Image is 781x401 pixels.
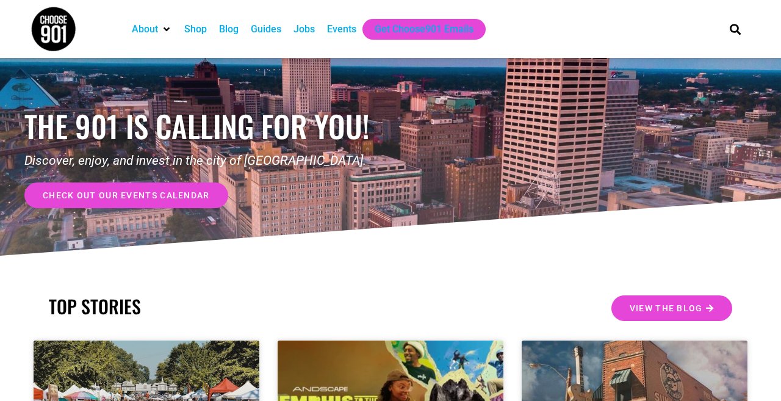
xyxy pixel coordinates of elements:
[293,22,315,37] a: Jobs
[43,191,210,200] span: check out our events calendar
[630,304,703,312] span: View the Blog
[327,22,356,37] a: Events
[24,108,390,144] h1: the 901 is calling for you!
[611,295,732,321] a: View the Blog
[375,22,473,37] a: Get Choose901 Emails
[126,19,709,40] nav: Main nav
[49,295,384,317] h2: TOP STORIES
[725,19,746,39] div: Search
[184,22,207,37] a: Shop
[251,22,281,37] a: Guides
[132,22,158,37] a: About
[24,151,390,171] p: Discover, enjoy, and invest in the city of [GEOGRAPHIC_DATA].
[219,22,239,37] a: Blog
[126,19,178,40] div: About
[24,182,228,208] a: check out our events calendar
